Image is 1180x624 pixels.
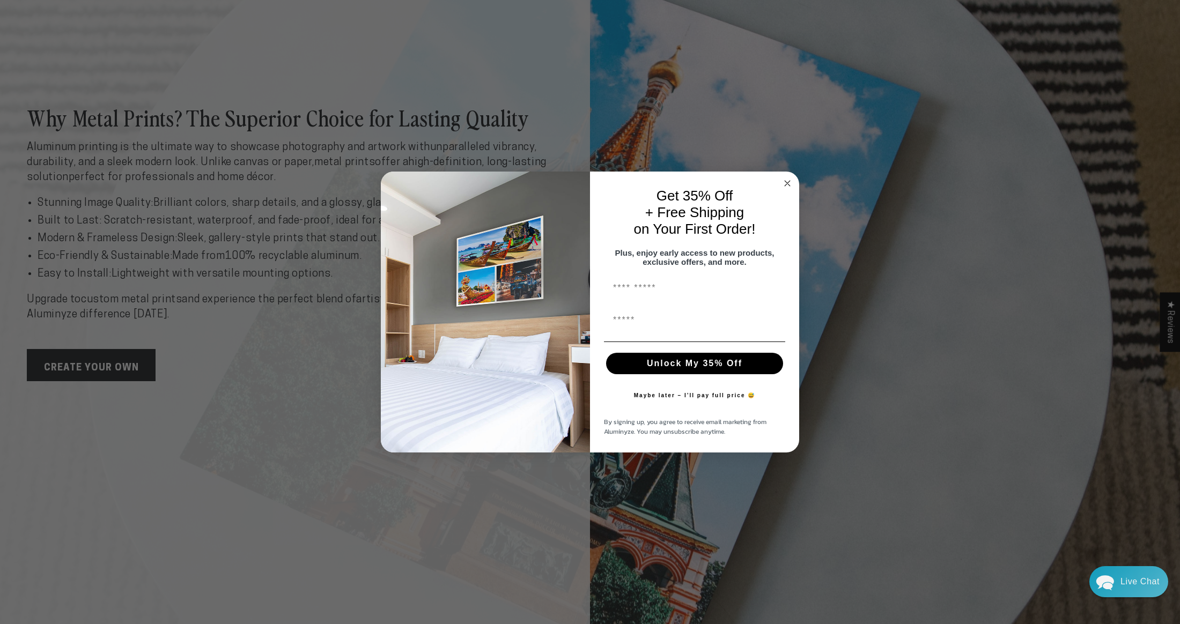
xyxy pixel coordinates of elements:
button: Unlock My 35% Off [606,353,783,374]
span: By signing up, you agree to receive email marketing from Aluminyze. You may unsubscribe anytime. [604,417,766,436]
button: Close dialog [781,177,794,190]
div: Contact Us Directly [1120,566,1160,597]
span: Get 35% Off [657,188,733,204]
button: Maybe later – I’ll pay full price 😅 [629,385,761,406]
img: 728e4f65-7e6c-44e2-b7d1-0292a396982f.jpeg [381,172,590,452]
span: on Your First Order! [634,221,756,237]
div: Chat widget toggle [1089,566,1168,597]
span: Plus, enjoy early access to new products, exclusive offers, and more. [615,248,775,266]
span: + Free Shipping [645,204,744,220]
